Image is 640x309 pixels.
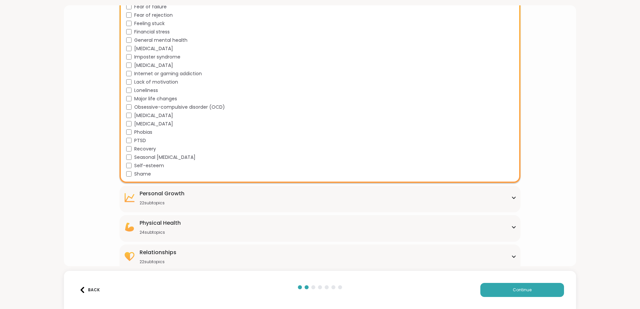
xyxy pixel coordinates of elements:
span: Loneliness [134,87,158,94]
span: Shame [134,171,151,178]
span: Feeling stuck [134,20,165,27]
span: Phobias [134,129,152,136]
div: 24 subtopics [140,230,181,235]
div: Physical Health [140,219,181,227]
span: Lack of motivation [134,79,178,86]
span: Fear of failure [134,3,167,10]
span: Imposter syndrome [134,54,180,61]
div: 22 subtopics [140,259,176,265]
div: 22 subtopics [140,200,184,206]
span: Seasonal [MEDICAL_DATA] [134,154,195,161]
span: [MEDICAL_DATA] [134,120,173,127]
span: PTSD [134,137,146,144]
span: Internet or gaming addiction [134,70,202,77]
span: Obsessive-compulsive disorder (OCD) [134,104,225,111]
span: Fear of rejection [134,12,173,19]
span: [MEDICAL_DATA] [134,112,173,119]
button: Back [76,283,103,297]
button: Continue [480,283,564,297]
div: Relationships [140,248,176,256]
span: [MEDICAL_DATA] [134,62,173,69]
span: Self-esteem [134,162,164,169]
span: Major life changes [134,95,177,102]
span: Recovery [134,145,156,152]
span: [MEDICAL_DATA] [134,45,173,52]
div: Back [79,287,100,293]
span: Continue [513,287,532,293]
span: Financial stress [134,28,170,35]
div: Personal Growth [140,190,184,198]
span: General mental health [134,37,187,44]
